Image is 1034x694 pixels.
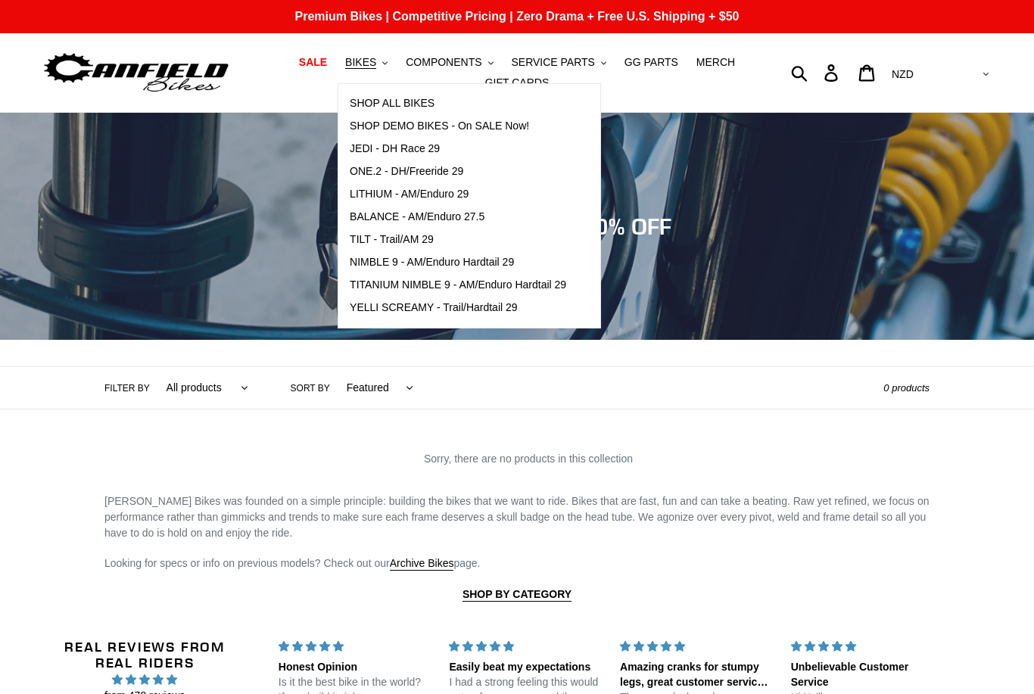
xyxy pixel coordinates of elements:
h2: Real Reviews from Real Riders [51,639,238,671]
span: TITANIUM NIMBLE 9 - AM/Enduro Hardtail 29 [350,279,566,291]
button: COMPONENTS [398,52,500,73]
div: 5 stars [791,639,944,655]
a: YELLI SCREAMY - Trail/Hardtail 29 [338,297,578,319]
div: 5 stars [449,639,602,655]
span: TILT - Trail/AM 29 [350,233,434,246]
span: BIKES [345,56,376,69]
span: GIFT CARDS [485,76,550,89]
a: GIFT CARDS [478,73,557,93]
div: Easily beat my expectations [449,660,602,675]
span: BALANCE - AM/Enduro 27.5 [350,210,484,223]
div: Unbelievable Customer Service [791,660,944,689]
a: NIMBLE 9 - AM/Enduro Hardtail 29 [338,251,578,274]
button: BIKES [338,52,395,73]
span: MERCH [696,56,735,69]
span: SERVICE PARTS [511,56,594,69]
div: Amazing cranks for stumpy legs, great customer service too [620,660,773,689]
span: NIMBLE 9 - AM/Enduro Hardtail 29 [350,256,514,269]
div: 5 stars [620,639,773,655]
span: COMPONENTS [406,56,481,69]
a: MERCH [689,52,743,73]
span: Looking for specs or info on previous models? Check out our page. [104,557,481,571]
a: SHOP BY CATEGORY [462,588,572,602]
span: LITHIUM - AM/Enduro 29 [350,188,469,201]
label: Sort by [291,381,330,395]
span: 0 products [883,382,930,394]
a: JEDI - DH Race 29 [338,138,578,160]
a: TILT - Trail/AM 29 [338,229,578,251]
div: Honest Opinion [279,660,431,675]
a: LITHIUM - AM/Enduro 29 [338,183,578,206]
p: [PERSON_NAME] Bikes was founded on a simple principle: building the bikes that we want to ride. B... [104,493,930,541]
span: ONE.2 - DH/Freeride 29 [350,165,463,178]
strong: SHOP BY CATEGORY [462,588,572,600]
a: SALE [291,52,335,73]
a: Archive Bikes [390,557,454,571]
span: SHOP DEMO BIKES - On SALE Now! [350,120,529,132]
a: SHOP ALL BIKES [338,92,578,115]
span: JEDI - DH Race 29 [350,142,440,155]
img: Canfield Bikes [42,49,231,97]
span: SHOP ALL BIKES [350,97,434,110]
a: ONE.2 - DH/Freeride 29 [338,160,578,183]
span: GG PARTS [624,56,678,69]
span: 4.96 stars [51,671,238,688]
a: GG PARTS [617,52,686,73]
span: SALE [299,56,327,69]
a: BALANCE - AM/Enduro 27.5 [338,206,578,229]
span: YELLI SCREAMY - Trail/Hardtail 29 [350,301,518,314]
a: TITANIUM NIMBLE 9 - AM/Enduro Hardtail 29 [338,274,578,297]
div: 5 stars [279,639,431,655]
a: SHOP DEMO BIKES - On SALE Now! [338,115,578,138]
p: Sorry, there are no products in this collection [127,451,930,467]
button: SERVICE PARTS [503,52,613,73]
label: Filter by [104,381,150,395]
